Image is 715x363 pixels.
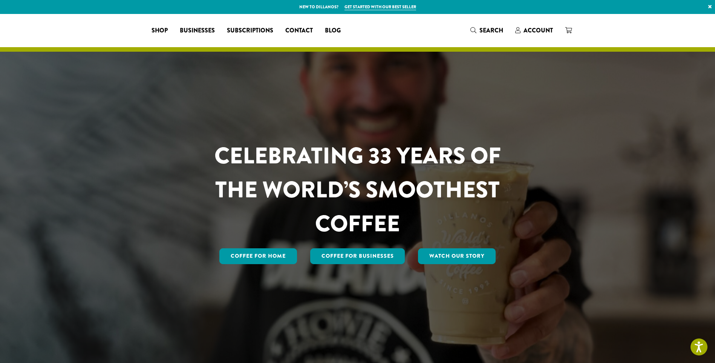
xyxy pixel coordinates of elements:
[325,26,341,35] span: Blog
[479,26,503,35] span: Search
[418,248,496,264] a: Watch Our Story
[344,4,416,10] a: Get started with our best seller
[524,26,553,35] span: Account
[152,26,168,35] span: Shop
[464,24,509,37] a: Search
[310,248,405,264] a: Coffee For Businesses
[192,139,523,241] h1: CELEBRATING 33 YEARS OF THE WORLD’S SMOOTHEST COFFEE
[219,248,297,264] a: Coffee for Home
[145,25,174,37] a: Shop
[227,26,273,35] span: Subscriptions
[285,26,313,35] span: Contact
[180,26,215,35] span: Businesses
